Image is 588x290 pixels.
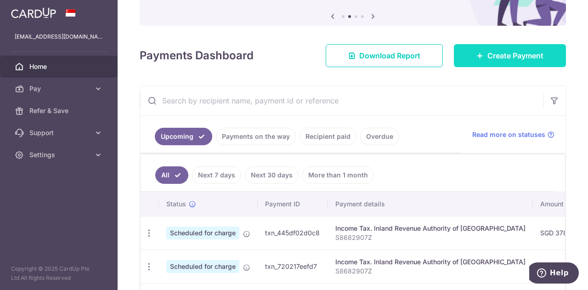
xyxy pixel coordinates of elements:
[29,62,90,71] span: Home
[11,7,56,18] img: CardUp
[166,199,186,209] span: Status
[29,106,90,115] span: Refer & Save
[140,47,254,64] h4: Payments Dashboard
[258,250,328,283] td: txn_720217eefd7
[533,250,582,283] td: SGD 378.15
[245,166,299,184] a: Next 30 days
[533,216,582,250] td: SGD 378.15
[335,257,526,267] div: Income Tax. Inland Revenue Authority of [GEOGRAPHIC_DATA]
[472,130,554,139] a: Read more on statuses
[258,192,328,216] th: Payment ID
[166,227,239,239] span: Scheduled for charge
[155,166,188,184] a: All
[302,166,374,184] a: More than 1 month
[540,199,564,209] span: Amount
[192,166,241,184] a: Next 7 days
[155,128,212,145] a: Upcoming
[328,192,533,216] th: Payment details
[166,260,239,273] span: Scheduled for charge
[300,128,356,145] a: Recipient paid
[529,262,579,285] iframe: Opens a widget where you can find more information
[335,233,526,242] p: S8682907Z
[258,216,328,250] td: txn_445df02d0c8
[29,84,90,93] span: Pay
[15,32,103,41] p: [EMAIL_ADDRESS][DOMAIN_NAME]
[360,128,399,145] a: Overdue
[140,86,543,115] input: Search by recipient name, payment id or reference
[335,267,526,276] p: S8682907Z
[359,50,420,61] span: Download Report
[216,128,296,145] a: Payments on the way
[454,44,566,67] a: Create Payment
[472,130,545,139] span: Read more on statuses
[29,150,90,159] span: Settings
[487,50,543,61] span: Create Payment
[29,128,90,137] span: Support
[326,44,443,67] a: Download Report
[335,224,526,233] div: Income Tax. Inland Revenue Authority of [GEOGRAPHIC_DATA]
